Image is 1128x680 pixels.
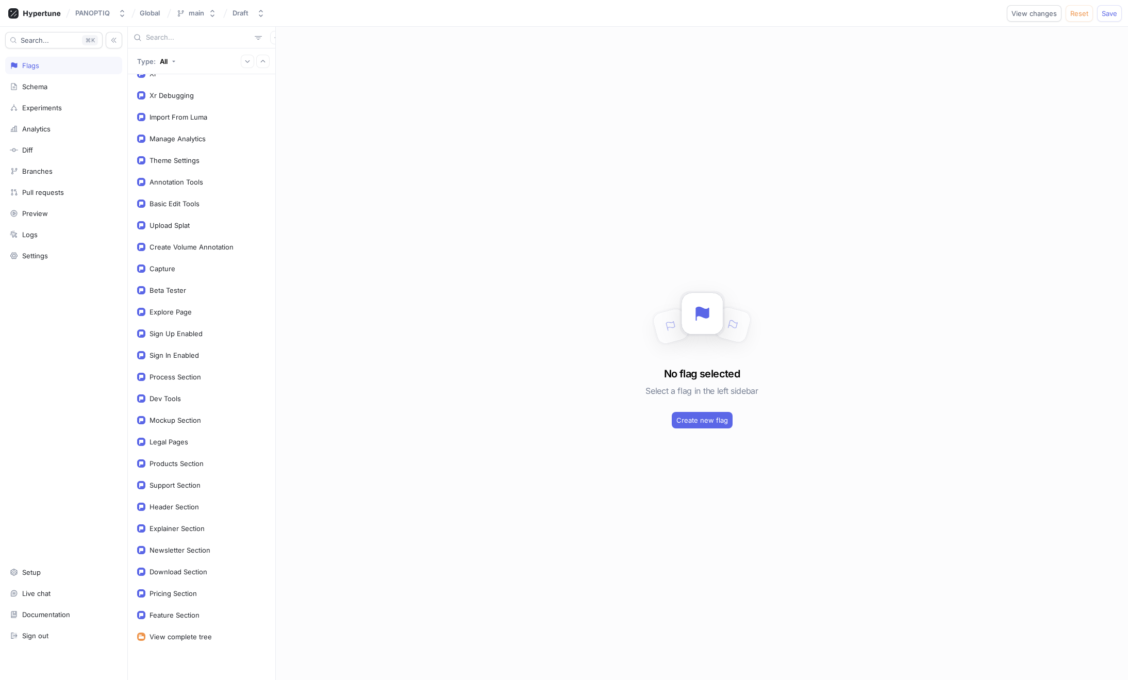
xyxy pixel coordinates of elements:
h5: Select a flag in the left sidebar [645,382,758,400]
div: Create Volume Annotation [150,243,234,251]
div: Sign Up Enabled [150,329,203,338]
span: Save [1102,10,1117,16]
div: Explainer Section [150,524,205,533]
div: Live chat [22,589,51,598]
div: View complete tree [150,633,212,641]
button: PANOPTIQ [71,5,130,22]
div: Dev Tools [150,394,181,403]
div: PANOPTIQ [75,9,110,18]
span: Global [140,9,160,16]
button: Expand all [241,55,254,68]
div: Products Section [150,459,204,468]
button: Type: All [134,52,179,70]
div: Header Section [150,503,199,511]
button: Save [1097,5,1122,22]
span: Create new flag [676,417,728,423]
div: Download Section [150,568,207,576]
div: Support Section [150,481,201,489]
input: Search... [146,32,251,43]
div: Diff [22,146,33,154]
p: Type: [137,57,156,65]
div: Branches [22,167,53,175]
div: Preview [22,209,48,218]
div: Mockup Section [150,416,201,424]
div: Sign In Enabled [150,351,199,359]
div: Capture [150,264,175,273]
div: Logs [22,230,38,239]
button: Draft [228,5,269,22]
div: Feature Section [150,611,200,619]
div: Annotation Tools [150,178,203,186]
button: Create new flag [672,412,733,428]
div: Setup [22,568,41,576]
div: Schema [22,82,47,91]
div: main [189,9,204,18]
button: View changes [1007,5,1061,22]
button: Collapse all [256,55,270,68]
div: Analytics [22,125,51,133]
div: Sign out [22,632,48,640]
div: Pull requests [22,188,64,196]
span: Reset [1070,10,1088,16]
span: Search... [21,37,49,43]
div: Newsletter Section [150,546,210,554]
div: Import From Luma [150,113,207,121]
div: Basic Edit Tools [150,200,200,208]
div: Theme Settings [150,156,200,164]
div: Legal Pages [150,438,188,446]
div: Xr Debugging [150,91,194,99]
div: Experiments [22,104,62,112]
div: Manage Analytics [150,135,206,143]
div: Upload Splat [150,221,190,229]
h3: No flag selected [664,366,740,382]
div: All [160,57,168,65]
div: Beta Tester [150,286,186,294]
a: Documentation [5,606,122,623]
span: View changes [1011,10,1057,16]
div: Settings [22,252,48,260]
div: Flags [22,61,39,70]
button: Search...K [5,32,103,48]
div: Draft [233,9,248,18]
div: Process Section [150,373,201,381]
button: Reset [1066,5,1093,22]
div: K [82,35,98,45]
div: Explore Page [150,308,192,316]
div: Documentation [22,610,70,619]
div: Pricing Section [150,589,197,598]
button: main [172,5,221,22]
